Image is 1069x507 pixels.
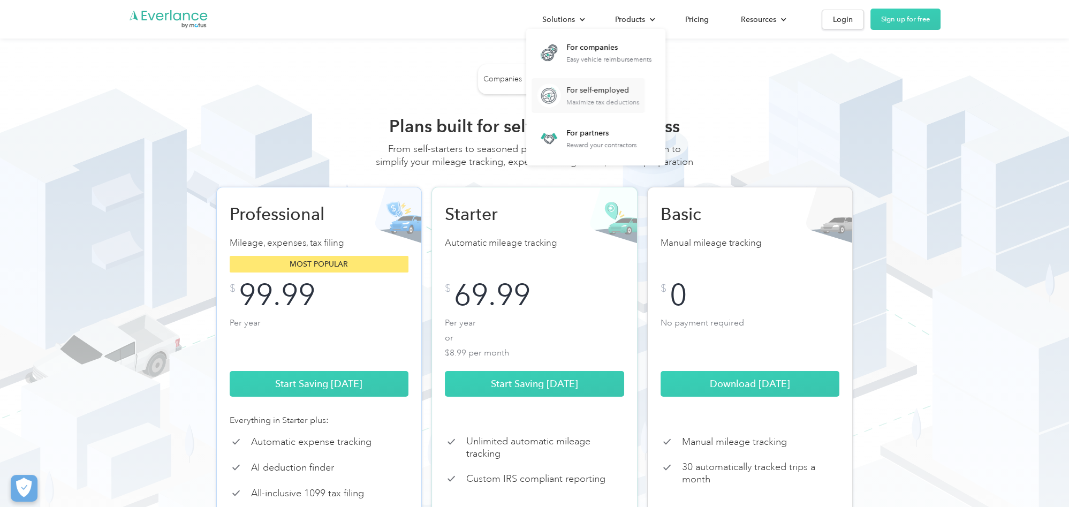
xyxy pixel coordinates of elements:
div: $ [661,283,666,294]
button: Cookies Settings [11,475,37,502]
div: For partners [566,128,636,139]
a: Sign up for free [870,9,941,30]
div: Products [604,10,664,29]
p: Custom IRS compliant reporting [466,473,605,485]
p: Automatic expense tracking [251,436,372,448]
div: Solutions [542,13,575,26]
div: Pricing [685,13,709,26]
input: Submit [185,97,255,119]
p: Automatic mileage tracking [445,236,624,251]
div: Everything in Starter plus: [230,414,409,427]
p: All-inclusive 1099 tax filing [251,487,364,500]
p: Manual mileage tracking [661,236,840,251]
p: 30 automatically tracked trips a month [682,461,840,485]
a: Login [822,10,864,29]
input: Submit [185,141,255,163]
p: Manual mileage tracking [682,436,787,448]
div: Reward your contractors [566,141,636,149]
div: $ [445,283,451,294]
div: For self-employed [566,85,639,96]
div: For companies [566,42,651,53]
div: Resources [741,13,776,26]
div: Resources [730,10,795,29]
a: Go to homepage [128,9,209,29]
a: Start Saving [DATE] [445,371,624,397]
h2: Plans built for self-employed success [374,116,695,137]
p: Per year [230,315,409,358]
a: Start Saving [DATE] [230,371,409,397]
div: Most popular [230,256,409,273]
div: 0 [670,283,687,307]
div: From self-starters to seasoned professionals, Everlance has a plan to simplify your mileage track... [374,142,695,179]
p: Per year or $8.99 per month [445,315,624,358]
div: Login [833,13,853,26]
a: Pricing [674,10,719,29]
h2: Basic [661,203,773,225]
div: Easy vehicle reimbursements [566,56,651,63]
p: Unlimited automatic mileage tracking [466,435,624,459]
nav: Solutions [526,29,665,165]
a: For self-employedMaximize tax deductions [532,78,645,113]
h2: Starter [445,203,557,225]
div: Maximize tax deductions [566,99,639,106]
div: 69.99 [454,283,530,307]
p: No payment required [661,315,840,358]
h2: Professional [230,203,342,225]
a: For companiesEasy vehicle reimbursements [532,35,657,70]
p: AI deduction finder [251,461,334,474]
a: For partnersReward your contractors [532,121,642,156]
div: 99.99 [239,283,315,307]
div: Companies [483,74,522,84]
div: $ [230,283,236,294]
a: Download [DATE] [661,371,840,397]
div: Products [615,13,645,26]
div: Solutions [532,10,594,29]
p: Mileage, expenses, tax filing [230,236,409,251]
